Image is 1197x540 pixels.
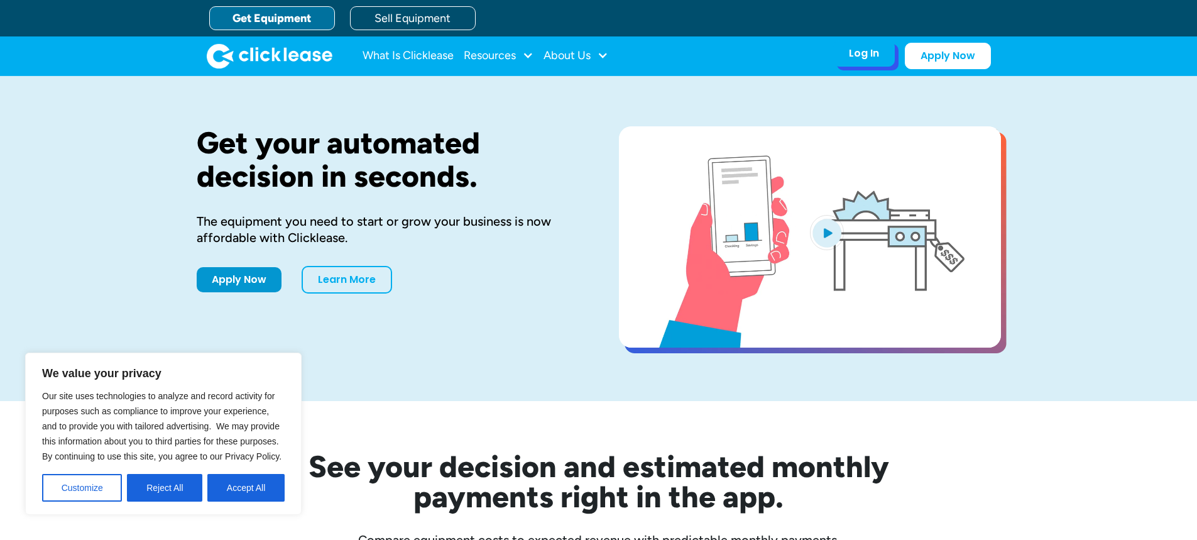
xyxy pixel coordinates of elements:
[544,43,608,69] div: About Us
[42,474,122,502] button: Customize
[363,43,454,69] a: What Is Clicklease
[207,474,285,502] button: Accept All
[25,353,302,515] div: We value your privacy
[42,366,285,381] p: We value your privacy
[350,6,476,30] a: Sell Equipment
[464,43,533,69] div: Resources
[197,213,579,246] div: The equipment you need to start or grow your business is now affordable with Clicklease.
[849,47,879,60] div: Log In
[247,451,951,512] h2: See your decision and estimated monthly payments right in the app.
[127,474,202,502] button: Reject All
[197,126,579,193] h1: Get your automated decision in seconds.
[42,391,281,461] span: Our site uses technologies to analyze and record activity for purposes such as compliance to impr...
[810,215,844,250] img: Blue play button logo on a light blue circular background
[905,43,991,69] a: Apply Now
[207,43,332,69] img: Clicklease logo
[197,267,281,292] a: Apply Now
[302,266,392,294] a: Learn More
[619,126,1001,348] a: open lightbox
[207,43,332,69] a: home
[209,6,335,30] a: Get Equipment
